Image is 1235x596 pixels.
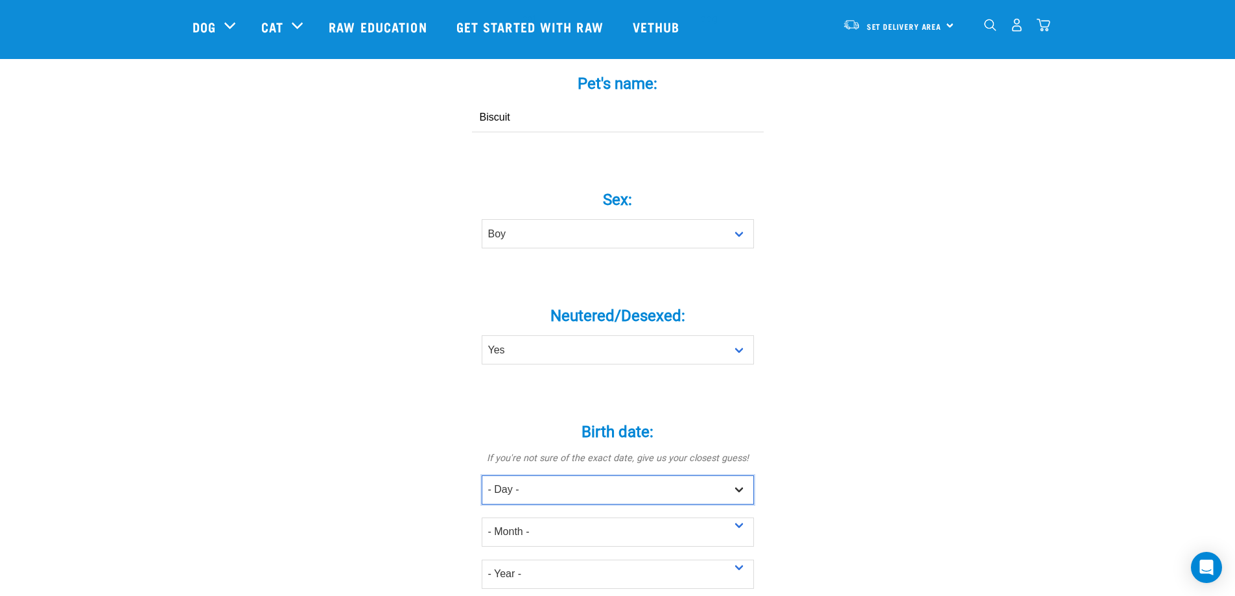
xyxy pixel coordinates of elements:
label: Pet's name: [423,72,812,95]
a: Vethub [620,1,696,53]
a: Raw Education [316,1,443,53]
img: van-moving.png [843,19,860,30]
label: Birth date: [423,420,812,444]
label: Sex: [423,188,812,211]
img: home-icon@2x.png [1037,18,1050,32]
img: home-icon-1@2x.png [984,19,996,31]
div: Open Intercom Messenger [1191,552,1222,583]
a: Cat [261,17,283,36]
img: user.png [1010,18,1024,32]
a: Dog [193,17,216,36]
label: Neutered/Desexed: [423,304,812,328]
p: If you're not sure of the exact date, give us your closest guess! [423,451,812,466]
a: Get started with Raw [443,1,620,53]
span: Set Delivery Area [867,24,942,29]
